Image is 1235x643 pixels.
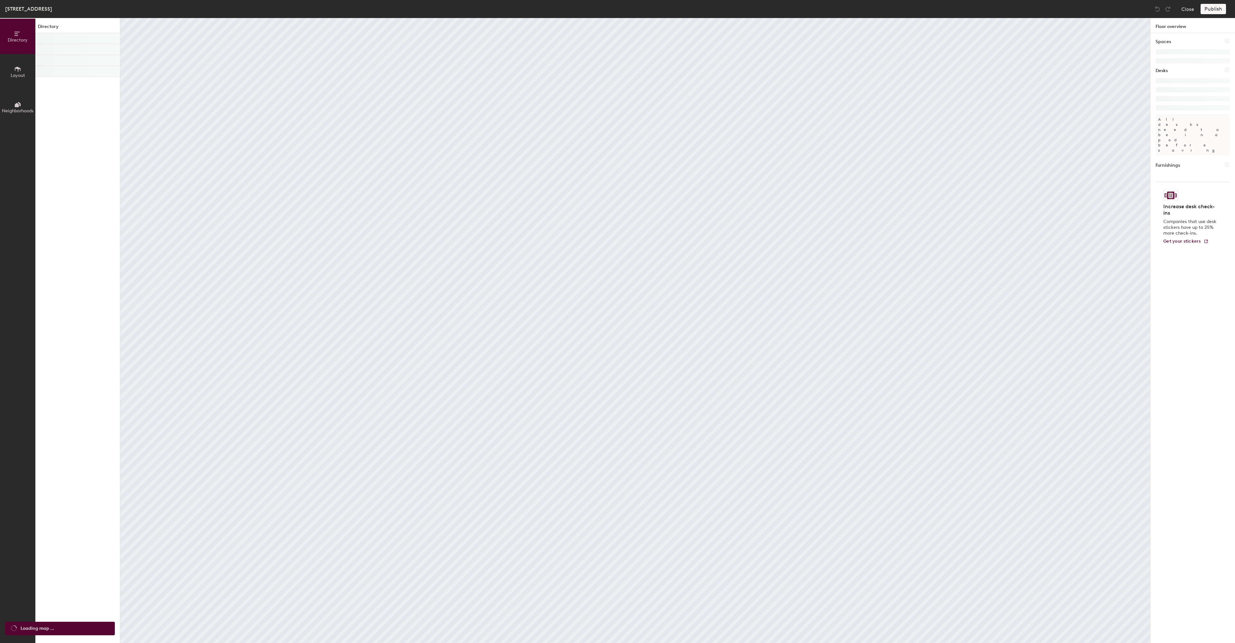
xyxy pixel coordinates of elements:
img: Sticker logo [1163,190,1178,201]
span: Get your stickers [1163,238,1201,244]
span: Layout [11,73,25,78]
span: Neighborhoods [2,108,33,114]
span: Loading map ... [21,625,54,632]
h1: Furnishings [1156,162,1180,169]
canvas: Map [120,18,1150,643]
p: Companies that use desk stickers have up to 25% more check-ins. [1163,219,1218,236]
h1: Directory [35,23,120,33]
span: Directory [8,37,28,43]
h1: Floor overview [1150,18,1235,33]
div: [STREET_ADDRESS] [5,5,52,13]
h1: Spaces [1156,38,1171,45]
button: Close [1181,4,1194,14]
img: Redo [1165,6,1171,12]
h4: Increase desk check-ins [1163,203,1218,216]
h1: Desks [1156,67,1168,74]
a: Get your stickers [1163,239,1209,244]
img: Undo [1154,6,1161,12]
p: All desks need to be in a pod before saving [1156,114,1230,155]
